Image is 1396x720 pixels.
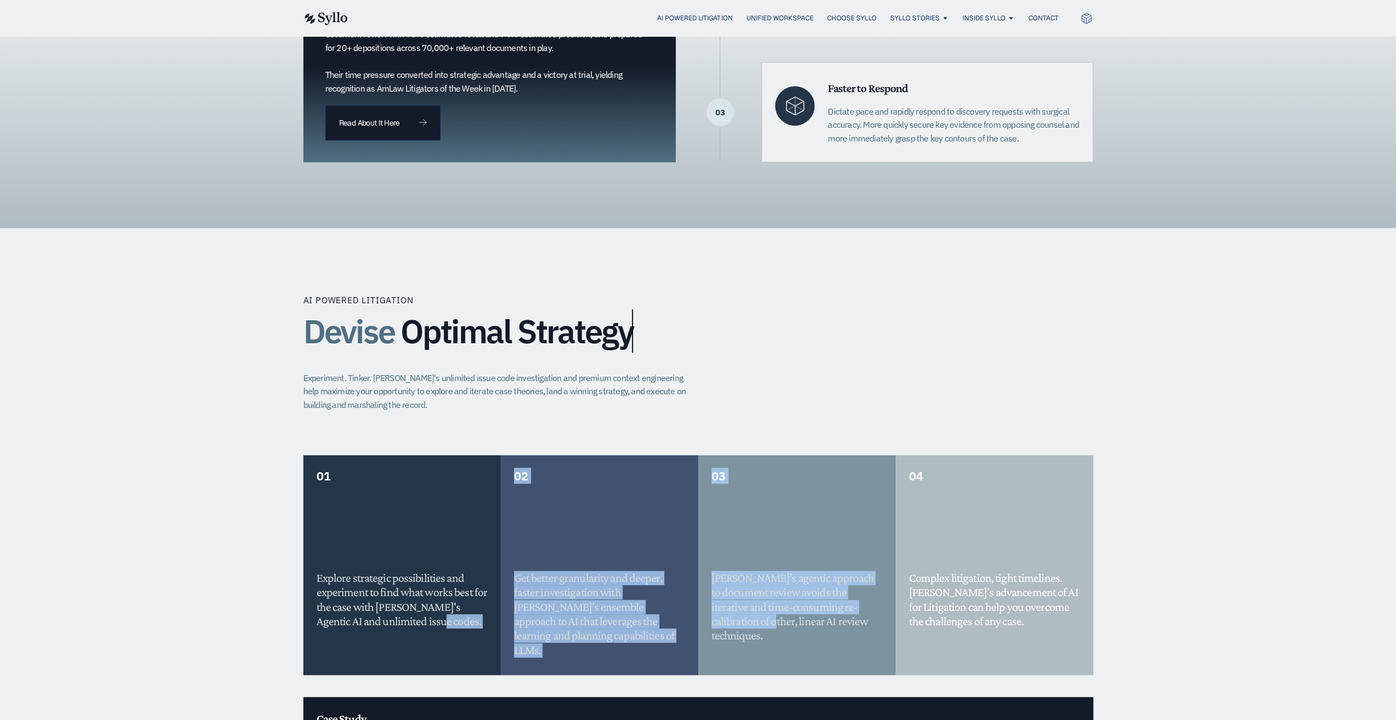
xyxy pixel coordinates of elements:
h5: [PERSON_NAME]’s agentic approach to document review avoids the iterative and time-consuming re-ca... [711,571,883,643]
div: Menu Toggle [370,13,1058,24]
a: Read About It Here [325,105,440,140]
h5: Get better granularity and deeper, faster investigation with [PERSON_NAME]’s ensemble approach to... [514,571,685,657]
a: AI Powered Litigation [657,13,732,23]
p: Experiment. Tinker. [PERSON_NAME]'s unlimited issue code investigation and premium context engine... [303,371,696,412]
img: syllo [303,12,348,25]
p: Under pressure in a $300M bet-the-company litigation, a [PERSON_NAME] trial team needed to do six... [325,1,643,95]
span: Faster to Respond [828,81,908,95]
a: Contact [1028,13,1058,23]
span: Optimal Strategy [400,313,633,349]
span: Read About It Here [339,119,399,127]
span: 01 [316,468,331,484]
span: 03 [711,468,726,484]
nav: Menu [370,13,1058,24]
a: Syllo Stories [890,13,939,23]
a: Choose Syllo [827,13,876,23]
h5: Complex litigation, tight timelines. [PERSON_NAME]’s advancement of AI for Litigation can help yo... [909,571,1080,629]
p: AI Powered Litigation [303,293,414,307]
h5: Explore strategic possibilities and experiment to find what works best for the case with [PERSON_... [316,571,488,629]
span: 02 [514,468,528,484]
span: 04 [909,468,923,484]
p: Dictate pace and rapidly respond to discovery requests with surgical accuracy. More quickly secur... [828,105,1079,145]
a: Unified Workspace [746,13,813,23]
span: Devise [303,309,394,353]
a: Inside Syllo [962,13,1005,23]
p: 03 [707,112,734,113]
